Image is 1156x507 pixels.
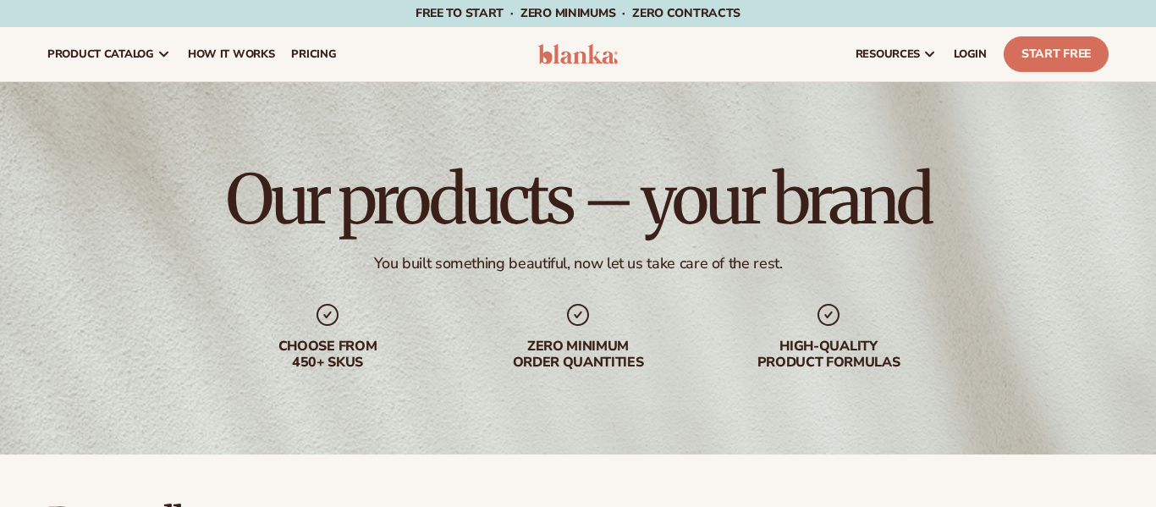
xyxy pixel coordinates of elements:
div: Choose from 450+ Skus [219,339,436,371]
a: LOGIN [945,27,995,81]
span: pricing [291,47,336,61]
span: LOGIN [954,47,987,61]
span: resources [856,47,920,61]
span: How It Works [188,47,275,61]
a: resources [847,27,945,81]
span: Free to start · ZERO minimums · ZERO contracts [416,5,740,21]
a: product catalog [39,27,179,81]
div: High-quality product formulas [720,339,937,371]
img: logo [538,44,618,64]
div: You built something beautiful, now let us take care of the rest. [374,254,783,273]
span: product catalog [47,47,154,61]
div: Zero minimum order quantities [470,339,686,371]
a: pricing [283,27,344,81]
a: How It Works [179,27,283,81]
a: Start Free [1004,36,1109,72]
h1: Our products – your brand [226,166,930,234]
